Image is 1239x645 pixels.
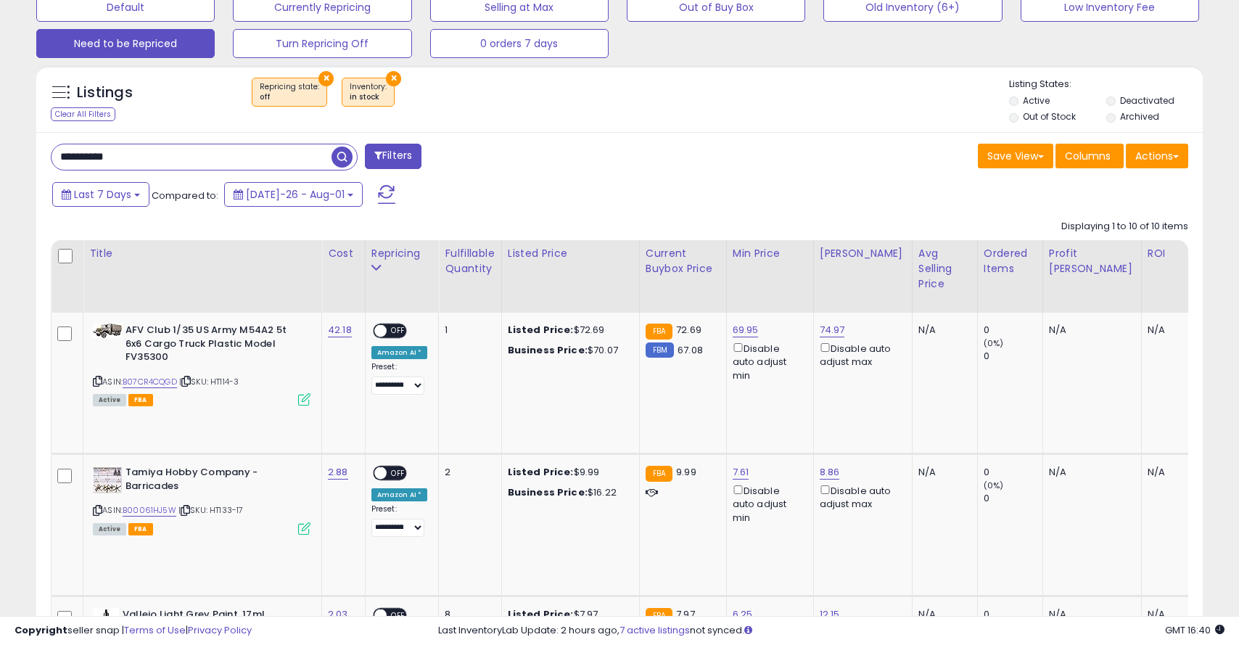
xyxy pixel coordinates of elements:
[1023,110,1076,123] label: Out of Stock
[89,246,316,261] div: Title
[1148,466,1195,479] div: N/A
[77,83,133,103] h5: Listings
[1126,144,1188,168] button: Actions
[984,480,1004,491] small: (0%)
[371,488,428,501] div: Amazon AI *
[508,465,574,479] b: Listed Price:
[820,340,901,369] div: Disable auto adjust max
[93,466,122,495] img: 61s0CFA5FxL._SL40_.jpg
[508,324,628,337] div: $72.69
[93,324,310,404] div: ASIN:
[1120,94,1174,107] label: Deactivated
[918,246,971,292] div: Avg Selling Price
[1023,94,1050,107] label: Active
[733,482,802,525] div: Disable auto adjust min
[445,466,490,479] div: 2
[1065,149,1111,163] span: Columns
[74,187,131,202] span: Last 7 Days
[128,523,153,535] span: FBA
[365,144,421,169] button: Filters
[188,623,252,637] a: Privacy Policy
[1049,466,1130,479] div: N/A
[125,324,302,368] b: AFV Club 1/35 US Army M54A2 5t 6x6 Cargo Truck Plastic Model FV35300
[820,482,901,511] div: Disable auto adjust max
[328,323,352,337] a: 42.18
[733,246,807,261] div: Min Price
[52,182,149,207] button: Last 7 Days
[733,465,749,480] a: 7.61
[1055,144,1124,168] button: Columns
[508,323,574,337] b: Listed Price:
[328,465,348,480] a: 2.88
[646,342,674,358] small: FBM
[350,92,387,102] div: in stock
[1049,324,1130,337] div: N/A
[350,81,387,103] span: Inventory :
[179,376,239,387] span: | SKU: HT114-3
[1061,220,1188,234] div: Displaying 1 to 10 of 10 items
[646,324,672,340] small: FBA
[371,246,433,261] div: Repricing
[128,394,153,406] span: FBA
[1049,246,1135,276] div: Profit [PERSON_NAME]
[820,465,840,480] a: 8.86
[371,504,428,537] div: Preset:
[260,92,319,102] div: off
[646,466,672,482] small: FBA
[93,324,122,338] img: 416nz8b5MbL._SL40_.jpg
[51,107,115,121] div: Clear All Filters
[125,466,302,496] b: Tamiya Hobby Company - Barricades
[984,246,1037,276] div: Ordered Items
[676,323,701,337] span: 72.69
[820,246,906,261] div: [PERSON_NAME]
[445,324,490,337] div: 1
[678,343,703,357] span: 67.08
[918,466,966,479] div: N/A
[318,71,334,86] button: ×
[676,465,696,479] span: 9.99
[984,350,1042,363] div: 0
[123,504,176,517] a: B00061HJ5W
[15,624,252,638] div: seller snap | |
[430,29,609,58] button: 0 orders 7 days
[36,29,215,58] button: Need to be Repriced
[508,246,633,261] div: Listed Price
[508,344,628,357] div: $70.07
[984,324,1042,337] div: 0
[646,246,720,276] div: Current Buybox Price
[260,81,319,103] span: Repricing state :
[984,337,1004,349] small: (0%)
[224,182,363,207] button: [DATE]-26 - Aug-01
[178,504,244,516] span: | SKU: HT133-17
[438,624,1224,638] div: Last InventoryLab Update: 2 hours ago, not synced.
[1165,623,1224,637] span: 2025-08-10 16:40 GMT
[328,246,359,261] div: Cost
[1120,110,1159,123] label: Archived
[1148,246,1201,261] div: ROI
[619,623,690,637] a: 7 active listings
[733,323,759,337] a: 69.95
[508,343,588,357] b: Business Price:
[93,466,310,533] div: ASIN:
[386,71,401,86] button: ×
[984,492,1042,505] div: 0
[93,523,126,535] span: All listings currently available for purchase on Amazon
[508,486,628,499] div: $16.22
[233,29,411,58] button: Turn Repricing Off
[15,623,67,637] strong: Copyright
[820,323,845,337] a: 74.97
[123,376,177,388] a: B07CR4CQGD
[246,187,345,202] span: [DATE]-26 - Aug-01
[733,340,802,382] div: Disable auto adjust min
[1009,78,1203,91] p: Listing States:
[978,144,1053,168] button: Save View
[445,246,495,276] div: Fulfillable Quantity
[508,466,628,479] div: $9.99
[387,467,410,480] span: OFF
[387,325,410,337] span: OFF
[918,324,966,337] div: N/A
[984,466,1042,479] div: 0
[124,623,186,637] a: Terms of Use
[371,346,428,359] div: Amazon AI *
[93,394,126,406] span: All listings currently available for purchase on Amazon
